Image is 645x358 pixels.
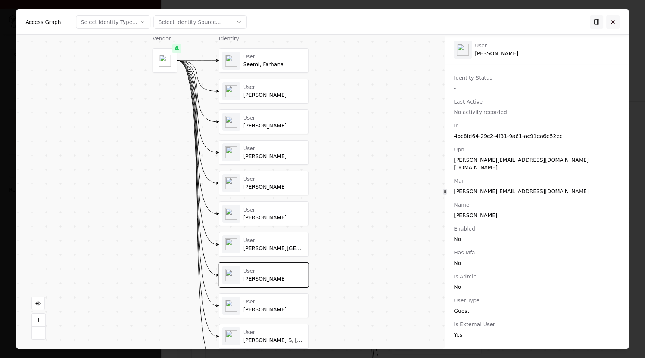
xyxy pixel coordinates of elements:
[457,44,469,56] img: entra
[243,53,305,60] div: User
[454,201,620,209] div: Name
[243,114,305,121] div: User
[243,337,305,344] div: [PERSON_NAME] S, [PERSON_NAME]
[243,276,305,283] div: [PERSON_NAME]
[243,329,305,336] div: User
[154,15,247,28] button: Select Identity Source...
[454,188,620,195] div: [PERSON_NAME][EMAIL_ADDRESS][DOMAIN_NAME]
[76,15,151,28] button: Select Identity Type...
[454,283,620,291] div: No
[454,74,620,81] div: Identity Status
[243,153,305,160] div: [PERSON_NAME]
[454,321,620,328] div: Is External User
[243,268,305,274] div: User
[159,18,221,25] div: Select Identity Source...
[243,298,305,305] div: User
[153,35,177,42] div: Vendor
[243,92,305,99] div: [PERSON_NAME]
[243,245,305,252] div: [PERSON_NAME][GEOGRAPHIC_DATA]
[475,42,518,57] div: [PERSON_NAME]
[243,215,305,221] div: [PERSON_NAME]
[454,235,620,243] div: No
[454,273,620,280] div: Is Admin
[25,18,61,25] div: Access Graph
[454,212,620,219] div: [PERSON_NAME]
[81,18,137,25] div: Select Identity Type...
[454,109,507,115] span: No activity recorded
[243,237,305,244] div: User
[243,206,305,213] div: User
[454,297,620,304] div: User Type
[243,184,305,191] div: [PERSON_NAME]
[454,85,456,91] span: -
[454,132,620,140] div: 4bc8fd64-29c2-4f31-9a61-ac91ea6e52ec
[454,146,620,153] div: Upn
[243,123,305,129] div: [PERSON_NAME]
[454,122,620,129] div: Id
[475,42,518,49] div: User
[243,145,305,152] div: User
[219,35,309,42] div: Identity
[454,331,620,339] div: Yes
[454,249,620,256] div: Has Mfa
[454,259,620,267] div: No
[172,44,181,53] div: A
[454,98,620,105] div: Last Active
[454,156,620,171] div: [PERSON_NAME][EMAIL_ADDRESS][DOMAIN_NAME][DOMAIN_NAME]
[454,307,620,315] div: Guest
[243,306,305,313] div: [PERSON_NAME]
[243,84,305,90] div: User
[454,177,620,185] div: Mail
[243,176,305,182] div: User
[454,225,620,232] div: Enabled
[243,61,305,68] div: Seemi, Farhana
